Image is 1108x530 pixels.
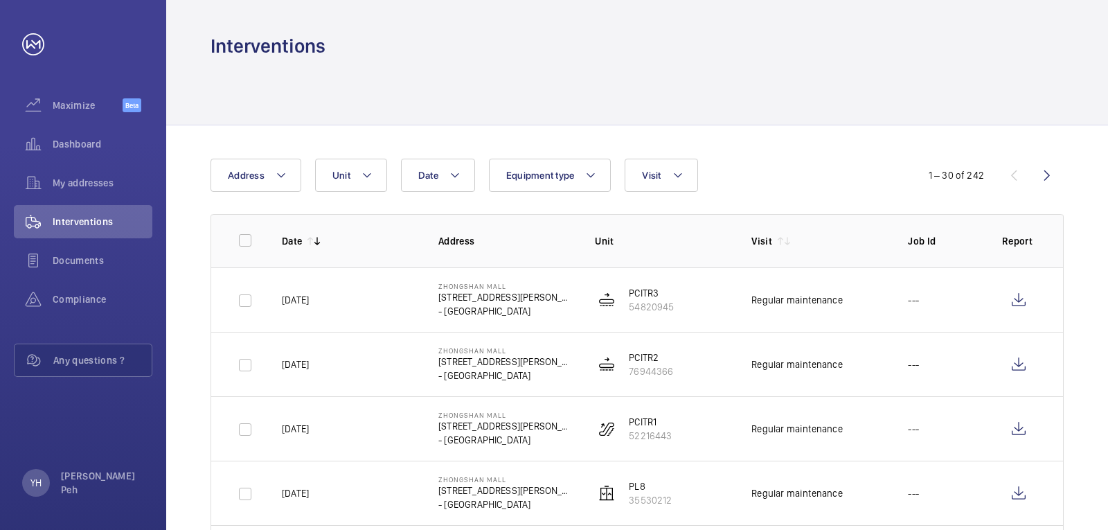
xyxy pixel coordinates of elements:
[438,497,573,511] p: - [GEOGRAPHIC_DATA]
[629,351,673,364] p: PCITR2
[438,433,573,447] p: - [GEOGRAPHIC_DATA]
[929,168,984,182] div: 1 – 30 of 242
[438,346,573,355] p: Zhongshan Mall
[438,411,573,419] p: Zhongshan Mall
[332,170,350,181] span: Unit
[53,176,152,190] span: My addresses
[438,419,573,433] p: [STREET_ADDRESS][PERSON_NAME]
[282,234,302,248] p: Date
[53,215,152,229] span: Interventions
[598,421,615,437] img: escalator.svg
[598,292,615,308] img: moving_walk.svg
[751,357,842,371] div: Regular maintenance
[53,353,152,367] span: Any questions ?
[211,159,301,192] button: Address
[629,364,673,378] p: 76944366
[123,98,141,112] span: Beta
[506,170,575,181] span: Equipment type
[629,493,672,507] p: 35530212
[438,475,573,484] p: Zhongshan Mall
[282,357,309,371] p: [DATE]
[1002,234,1035,248] p: Report
[61,469,144,497] p: [PERSON_NAME] Peh
[908,357,919,371] p: ---
[629,479,672,493] p: PL8
[908,486,919,500] p: ---
[418,170,438,181] span: Date
[751,422,842,436] div: Regular maintenance
[438,234,573,248] p: Address
[629,415,672,429] p: PCITR1
[315,159,387,192] button: Unit
[908,422,919,436] p: ---
[489,159,611,192] button: Equipment type
[30,476,42,490] p: YH
[751,234,772,248] p: Visit
[629,429,672,443] p: 52216443
[908,234,980,248] p: Job Id
[282,422,309,436] p: [DATE]
[751,293,842,307] div: Regular maintenance
[401,159,475,192] button: Date
[598,356,615,373] img: moving_walk.svg
[53,137,152,151] span: Dashboard
[53,254,152,267] span: Documents
[438,355,573,369] p: [STREET_ADDRESS][PERSON_NAME]
[53,292,152,306] span: Compliance
[438,282,573,290] p: Zhongshan Mall
[53,98,123,112] span: Maximize
[751,486,842,500] div: Regular maintenance
[438,290,573,304] p: [STREET_ADDRESS][PERSON_NAME]
[282,486,309,500] p: [DATE]
[438,304,573,318] p: - [GEOGRAPHIC_DATA]
[438,369,573,382] p: - [GEOGRAPHIC_DATA]
[595,234,729,248] p: Unit
[228,170,265,181] span: Address
[598,485,615,502] img: elevator.svg
[282,293,309,307] p: [DATE]
[629,300,674,314] p: 54820945
[908,293,919,307] p: ---
[438,484,573,497] p: [STREET_ADDRESS][PERSON_NAME]
[625,159,697,192] button: Visit
[211,33,325,59] h1: Interventions
[642,170,661,181] span: Visit
[629,286,674,300] p: PCITR3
